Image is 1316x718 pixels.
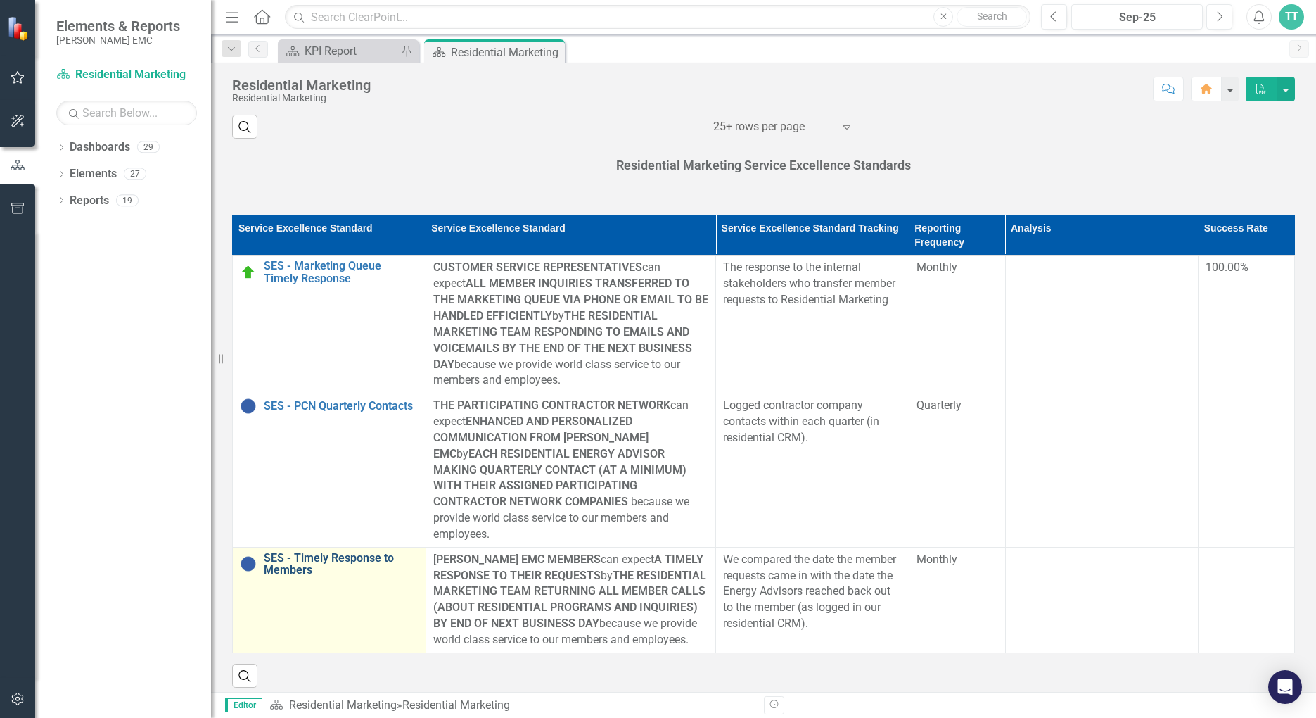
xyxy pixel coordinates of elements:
[225,698,262,712] span: Editor
[116,194,139,206] div: 19
[957,7,1027,27] button: Search
[716,547,909,653] td: Double-Click to Edit
[1005,393,1199,548] td: Double-Click to Edit
[916,260,998,276] div: Monthly
[70,193,109,209] a: Reports
[433,552,708,648] p: can expect by because we provide world class service to our members and employees.
[240,398,257,415] img: No Information
[426,393,715,548] td: Double-Click to Edit
[233,256,426,393] td: Double-Click to Edit Right Click for Context Menu
[124,168,146,180] div: 27
[433,398,708,543] p: can expect by because we provide world class service to our members and employees.
[723,398,879,444] span: Logged contractor company contacts within each quarter (in residential CRM).
[433,277,708,322] strong: ALL MEMBER INQUIRIES TRANSFERRED TO THE MARKETING QUEUE VIA PHONE OR EMAIL TO BE HANDLED EFFICIENTLY
[916,552,998,568] div: Monthly
[233,547,426,653] td: Double-Click to Edit Right Click for Context Menu
[433,260,642,274] strong: CUSTOMER SERVICE REPRESENTATIVES
[433,398,670,412] strong: THE PARTICIPATING CONTRACTOR NETWORK
[723,260,895,306] span: The response to the internal stakeholders who transfer member requests to Residential Marketing
[426,547,715,653] td: Double-Click to Edit
[433,309,692,371] strong: THE RESIDENTIAL MARKETING TEAM RESPONDING TO EMAILS AND VOICEMAILS BY THE END OF THE NEXT BUSINES...
[269,698,753,714] div: »
[70,166,117,182] a: Elements
[433,260,708,389] p: can expect by because we provide world class service to our members and employees.
[1005,547,1199,653] td: Double-Click to Edit
[909,393,1005,548] td: Double-Click to Edit
[1206,260,1248,274] span: 100.00%
[723,553,896,630] span: We compared the date the member requests came in with the date the Energy Advisors reached back o...
[56,34,180,46] small: [PERSON_NAME] EMC
[7,16,32,41] img: ClearPoint Strategy
[137,141,160,153] div: 29
[433,415,649,460] strong: ENHANCED AND PERSONALIZED COMMUNICATION FROM [PERSON_NAME] EMC
[56,67,197,83] a: Residential Marketing
[232,93,371,103] div: Residential Marketing
[56,101,197,125] input: Search Below...
[451,44,561,61] div: Residential Marketing
[402,698,510,712] div: Residential Marketing
[977,11,1007,22] span: Search
[616,158,911,172] strong: Residential Marketing Service Excellence Standards
[916,398,998,414] div: Quarterly
[1076,9,1198,26] div: Sep-25
[1279,4,1304,30] button: TT
[233,393,426,548] td: Double-Click to Edit Right Click for Context Menu
[264,260,419,284] a: SES - Marketing Queue Timely Response
[70,139,130,156] a: Dashboards
[433,447,686,509] strong: EACH RESIDENTIAL ENERGY ADVISOR MAKING QUARTERLY CONTACT (AT A MINIMUM) WITH THEIR ASSIGNED PARTI...
[232,77,371,93] div: Residential Marketing
[426,256,715,393] td: Double-Click to Edit
[240,264,257,281] img: At Target
[264,552,419,577] a: SES - Timely Response to Members
[240,555,257,572] img: No Information
[281,42,397,60] a: KPI Report
[716,393,909,548] td: Double-Click to Edit
[1005,256,1199,393] td: Double-Click to Edit
[305,42,397,60] div: KPI Report
[1268,670,1302,704] div: Open Intercom Messenger
[285,5,1030,30] input: Search ClearPoint...
[56,18,180,34] span: Elements & Reports
[1071,4,1203,30] button: Sep-25
[716,256,909,393] td: Double-Click to Edit
[433,553,703,582] strong: A TIMELY RESPONSE TO THEIR REQUESTS
[264,400,419,412] a: SES - PCN Quarterly Contacts
[909,256,1005,393] td: Double-Click to Edit
[909,547,1005,653] td: Double-Click to Edit
[433,553,601,566] strong: [PERSON_NAME] EMC MEMBERS
[289,698,397,712] a: Residential Marketing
